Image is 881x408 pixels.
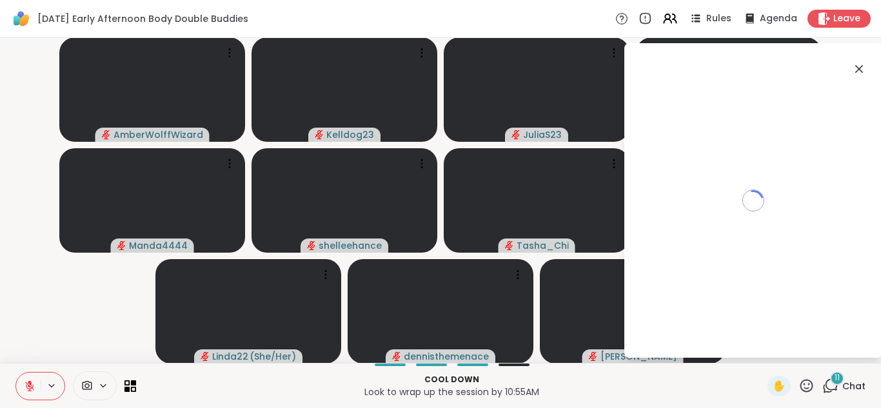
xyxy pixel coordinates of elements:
span: ( She/Her ) [250,350,296,363]
p: Cool down [144,374,760,385]
span: audio-muted [307,241,316,250]
span: Agenda [760,12,797,25]
span: 11 [835,373,840,384]
span: dennisthemenace [404,350,489,363]
span: audio-muted [392,352,401,361]
span: [PERSON_NAME] [600,350,677,363]
span: audio-muted [511,130,520,139]
span: AmberWolffWizard [114,128,203,141]
img: ShareWell Logomark [10,8,32,30]
span: audio-muted [201,352,210,361]
p: Look to wrap up the session by 10:55AM [144,385,760,398]
span: Rules [706,12,731,25]
span: audio-muted [315,130,324,139]
span: JuliaS23 [523,128,562,141]
span: audio-muted [589,352,598,361]
span: Manda4444 [129,239,188,252]
span: shelleehance [319,239,382,252]
span: audio-muted [505,241,514,250]
span: Leave [833,12,860,25]
span: [DATE] Early Afternoon Body Double Buddies [37,12,248,25]
span: ✋ [773,378,786,394]
span: audio-muted [102,130,111,139]
span: Chat [842,380,866,393]
span: Tasha_Chi [517,239,569,252]
span: audio-muted [117,241,126,250]
span: Kelldog23 [326,128,374,141]
span: Linda22 [212,350,248,363]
